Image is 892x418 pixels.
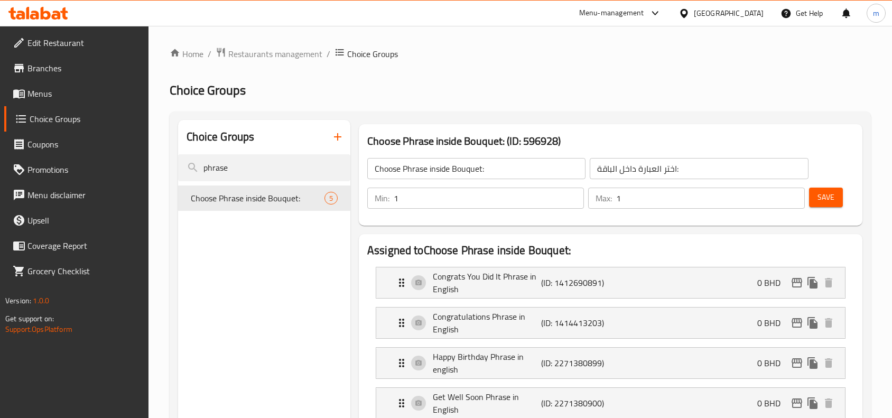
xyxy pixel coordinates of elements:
a: Coupons [4,132,149,157]
button: delete [821,395,837,411]
nav: breadcrumb [170,47,871,61]
h2: Choice Groups [187,129,254,145]
a: Support.OpsPlatform [5,322,72,336]
li: Expand [367,263,854,303]
span: Coupons [27,138,141,151]
span: Upsell [27,214,141,227]
span: m [873,7,879,19]
a: Menus [4,81,149,106]
p: Congrats You Did It Phrase in English [433,270,541,295]
button: delete [821,355,837,371]
div: Expand [376,267,845,298]
button: edit [789,275,805,291]
span: Branches [27,62,141,75]
span: Menus [27,87,141,100]
p: (ID: 2271380900) [541,397,614,410]
span: Grocery Checklist [27,265,141,277]
span: Choice Groups [30,113,141,125]
h3: Choose Phrase inside Bouquet: (ID: 596928) [367,133,854,150]
span: Edit Restaurant [27,36,141,49]
a: Choice Groups [4,106,149,132]
li: / [327,48,330,60]
p: Get Well Soon Phrase in English [433,391,541,416]
p: 0 BHD [757,317,789,329]
a: Edit Restaurant [4,30,149,55]
button: edit [789,395,805,411]
button: delete [821,275,837,291]
span: Choice Groups [347,48,398,60]
span: Save [817,191,834,204]
a: Coverage Report [4,233,149,258]
p: 0 BHD [757,397,789,410]
span: Promotions [27,163,141,176]
span: Get support on: [5,312,54,326]
div: Choose Phrase inside Bouquet:5 [178,185,350,211]
p: 0 BHD [757,357,789,369]
span: 5 [325,193,337,203]
h2: Assigned to Choose Phrase inside Bouquet: [367,243,854,258]
a: Promotions [4,157,149,182]
button: Save [809,188,843,207]
button: duplicate [805,355,821,371]
a: Menu disclaimer [4,182,149,208]
button: duplicate [805,395,821,411]
a: Home [170,48,203,60]
input: search [178,154,350,181]
p: Congratulations Phrase in English [433,310,541,336]
span: Restaurants management [228,48,322,60]
p: Max: [596,192,612,205]
p: 0 BHD [757,276,789,289]
button: edit [789,355,805,371]
p: Happy Birthday Phrase in english [433,350,541,376]
span: Version: [5,294,31,308]
div: Expand [376,348,845,378]
span: Choose Phrase inside Bouquet: [191,192,324,205]
button: delete [821,315,837,331]
div: Expand [376,308,845,338]
p: (ID: 2271380899) [541,357,614,369]
a: Upsell [4,208,149,233]
p: (ID: 1414413203) [541,317,614,329]
span: Menu disclaimer [27,189,141,201]
div: [GEOGRAPHIC_DATA] [694,7,764,19]
span: 1.0.0 [33,294,49,308]
span: Choice Groups [170,78,246,102]
p: (ID: 1412690891) [541,276,614,289]
span: Coverage Report [27,239,141,252]
li: Expand [367,303,854,343]
li: / [208,48,211,60]
a: Branches [4,55,149,81]
a: Grocery Checklist [4,258,149,284]
p: Min: [375,192,389,205]
div: Menu-management [579,7,644,20]
li: Expand [367,343,854,383]
button: duplicate [805,275,821,291]
button: edit [789,315,805,331]
button: duplicate [805,315,821,331]
a: Restaurants management [216,47,322,61]
div: Choices [324,192,338,205]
